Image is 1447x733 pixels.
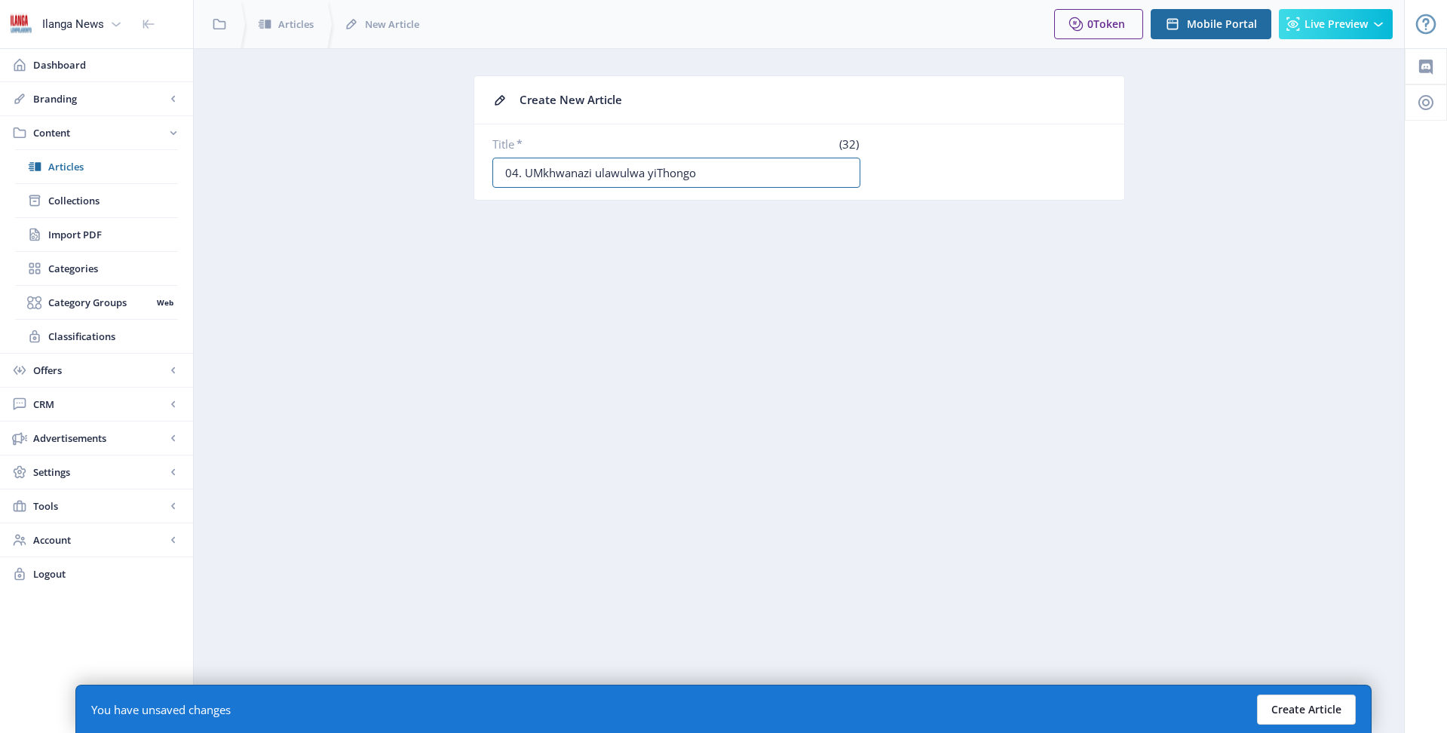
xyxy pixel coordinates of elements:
span: Branding [33,91,166,106]
span: Import PDF [48,227,178,242]
span: Content [33,125,166,140]
a: Categories [15,252,178,285]
div: You have unsaved changes [91,702,231,717]
span: Logout [33,566,181,581]
img: 6e32966d-d278-493e-af78-9af65f0c2223.png [9,12,33,36]
button: 0Token [1054,9,1143,39]
div: Ilanga News [42,8,104,41]
span: Mobile Portal [1187,18,1257,30]
button: Mobile Portal [1151,9,1271,39]
span: Dashboard [33,57,181,72]
span: New Article [365,17,419,32]
span: Offers [33,363,166,378]
span: Advertisements [33,431,166,446]
span: Classifications [48,329,178,344]
a: Import PDF [15,218,178,251]
label: Title [492,136,670,152]
a: Classifications [15,320,178,353]
span: Collections [48,193,178,208]
span: Token [1093,17,1125,31]
span: Articles [278,17,314,32]
a: Articles [15,150,178,183]
span: CRM [33,397,166,412]
span: Categories [48,261,178,276]
nb-badge: Web [152,295,178,310]
button: Create Article [1257,695,1356,725]
span: (32) [837,136,860,152]
span: Category Groups [48,295,152,310]
span: Account [33,532,166,547]
span: Articles [48,159,178,174]
input: What's the title of your article? [492,158,860,188]
button: Live Preview [1279,9,1393,39]
span: Settings [33,465,166,480]
div: Create New Article [520,88,1106,112]
a: Collections [15,184,178,217]
span: Live Preview [1304,18,1368,30]
a: Category GroupsWeb [15,286,178,319]
span: Tools [33,498,166,514]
